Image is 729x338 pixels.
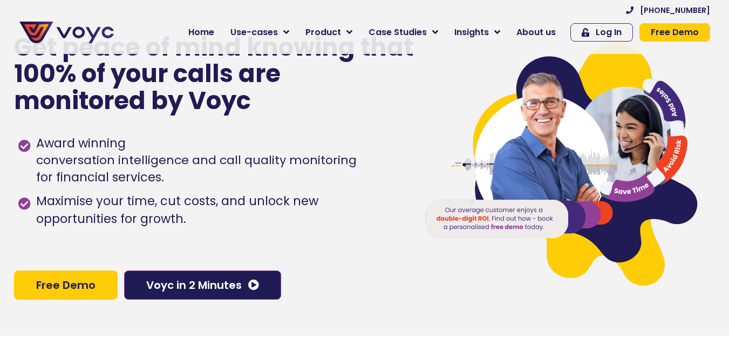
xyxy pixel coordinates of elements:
[230,26,278,39] span: Use-cases
[454,26,489,39] span: Insights
[36,280,96,290] span: Free Demo
[33,192,402,229] span: Maximise your time, cut costs, and unlock new opportunities for growth.
[36,153,357,168] h1: conversation intelligence and call quality monitoring
[297,22,360,43] a: Product
[508,22,564,43] a: About us
[446,22,508,43] a: Insights
[639,23,710,42] a: Free Demo
[651,28,699,37] span: Free Demo
[626,6,710,14] a: [PHONE_NUMBER]
[14,34,415,114] p: Get peace of mind knowing that 100% of your calls are monitored by Voyc
[369,26,427,39] span: Case Studies
[640,6,710,14] span: [PHONE_NUMBER]
[124,271,281,300] a: Voyc in 2 Minutes
[180,22,222,43] a: Home
[570,23,633,42] a: Log In
[596,28,622,37] span: Log In
[360,22,446,43] a: Case Studies
[222,22,297,43] a: Use-cases
[19,22,114,43] img: voyc-full-logo
[516,26,556,39] span: About us
[188,26,214,39] span: Home
[14,271,118,300] a: Free Demo
[33,134,357,186] span: Award winning for financial services.
[146,280,242,290] span: Voyc in 2 Minutes
[305,26,341,39] span: Product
